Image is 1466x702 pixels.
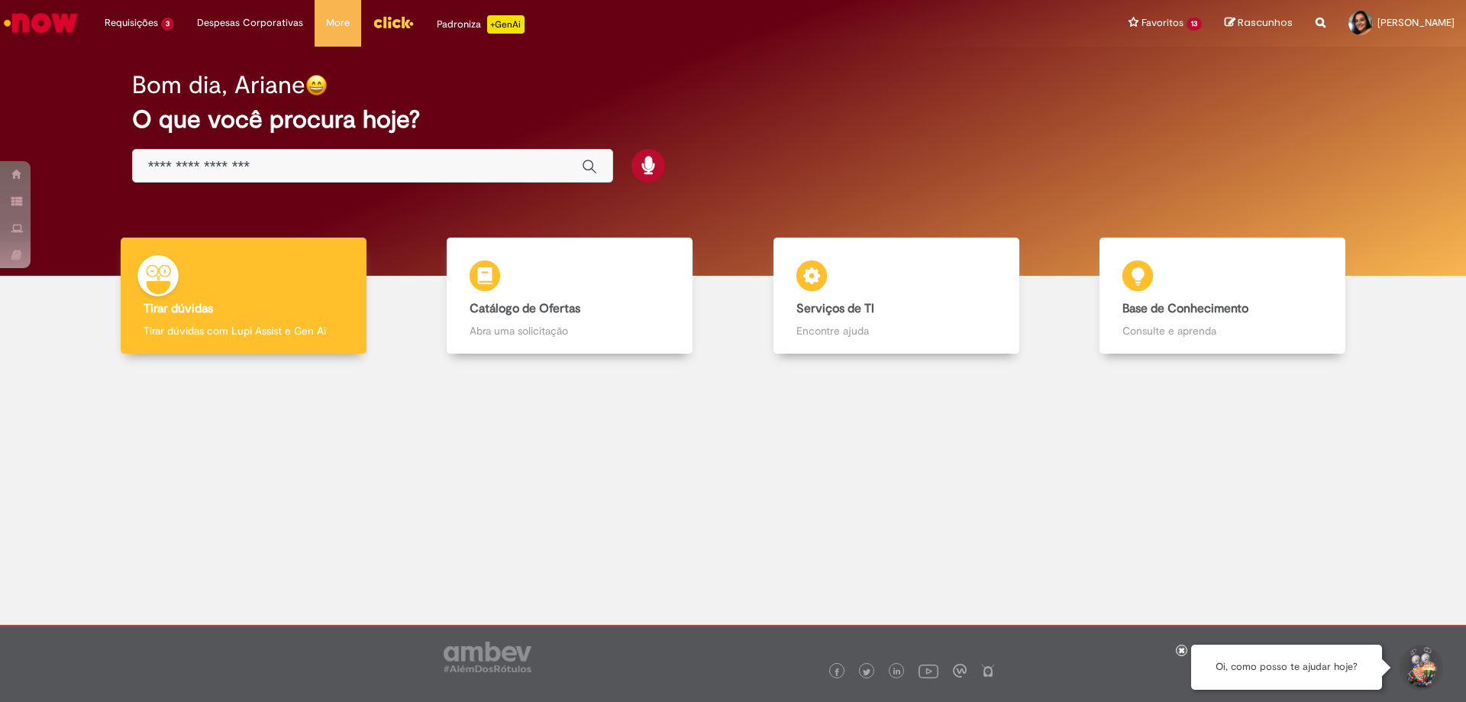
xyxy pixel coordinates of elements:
p: Abra uma solicitação [470,323,670,338]
span: Despesas Corporativas [197,15,303,31]
a: Tirar dúvidas Tirar dúvidas com Lupi Assist e Gen Ai [80,238,407,354]
span: Requisições [105,15,158,31]
img: ServiceNow [2,8,80,38]
h2: O que você procura hoje? [132,106,1335,133]
img: logo_footer_workplace.png [953,664,967,678]
img: logo_footer_facebook.png [833,668,841,676]
p: +GenAi [487,15,525,34]
span: Rascunhos [1238,15,1293,30]
b: Base de Conhecimento [1122,301,1248,316]
img: happy-face.png [305,74,328,96]
p: Encontre ajuda [796,323,996,338]
p: Consulte e aprenda [1122,323,1322,338]
div: Oi, como posso te ajudar hoje? [1191,645,1382,690]
a: Rascunhos [1225,16,1293,31]
span: 3 [161,18,174,31]
img: click_logo_yellow_360x200.png [373,11,414,34]
img: logo_footer_linkedin.png [893,668,901,677]
p: Tirar dúvidas com Lupi Assist e Gen Ai [144,323,344,338]
span: 13 [1187,18,1202,31]
b: Catálogo de Ofertas [470,301,580,316]
span: Favoritos [1141,15,1183,31]
img: logo_footer_naosei.png [981,664,995,678]
a: Base de Conhecimento Consulte e aprenda [1060,238,1387,354]
div: Padroniza [437,15,525,34]
a: Serviços de TI Encontre ajuda [733,238,1060,354]
img: logo_footer_twitter.png [863,668,870,676]
h2: Bom dia, Ariane [132,72,305,99]
span: More [326,15,350,31]
img: logo_footer_ambev_rotulo_gray.png [444,642,531,672]
a: Catálogo de Ofertas Abra uma solicitação [407,238,734,354]
img: logo_footer_youtube.png [919,661,938,681]
span: [PERSON_NAME] [1377,16,1455,29]
b: Serviços de TI [796,301,874,316]
b: Tirar dúvidas [144,301,213,316]
button: Iniciar Conversa de Suporte [1397,645,1443,691]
